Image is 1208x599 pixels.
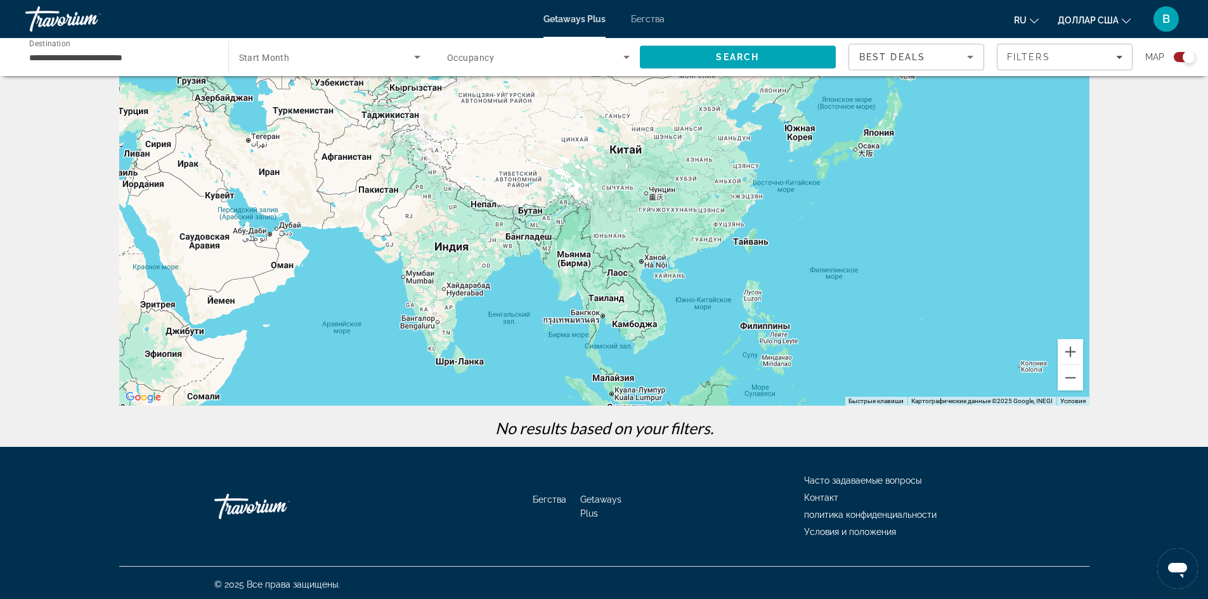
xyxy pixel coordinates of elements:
span: Start Month [239,53,290,63]
font: © 2025 Все права защищены. [214,579,340,589]
button: Search [640,46,836,68]
a: Условия и положения [804,527,896,537]
span: Best Deals [859,52,925,62]
button: Filters [997,44,1133,70]
span: Map [1145,48,1164,66]
span: Картографические данные ©2025 Google, INEGI [911,397,1053,404]
span: Destination [29,39,70,48]
span: Search [716,52,759,62]
a: Бегства [631,14,665,24]
a: Getaways Plus [580,494,621,518]
a: Открыть эту область в Google Картах (в новом окне) [122,389,164,406]
img: Google [122,389,164,406]
button: Быстрые клавиши [848,397,904,406]
a: Иди домой [214,487,341,525]
button: Увеличить [1058,339,1083,364]
a: Бегства [533,494,566,505]
button: Уменьшить [1058,365,1083,390]
a: Травориум [25,3,152,35]
p: No results based on your filters. [113,418,1096,437]
button: Изменить валюту [1058,11,1131,29]
iframe: Кнопка запуска окна обмена сообщениями [1157,548,1198,589]
span: Filters [1007,52,1050,62]
a: Контакт [804,493,838,503]
a: Getaways Plus [543,14,606,24]
font: В [1162,12,1170,25]
a: политика конфиденциальности [804,510,937,520]
font: доллар США [1058,15,1119,25]
a: Условия (ссылка откроется в новой вкладке) [1060,397,1086,404]
font: ru [1014,15,1027,25]
mat-select: Sort by [859,49,973,65]
button: Изменить язык [1014,11,1039,29]
a: Часто задаваемые вопросы [804,475,921,486]
button: Меню пользователя [1150,6,1183,32]
span: Occupancy [447,53,494,63]
input: Select destination [29,50,212,65]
